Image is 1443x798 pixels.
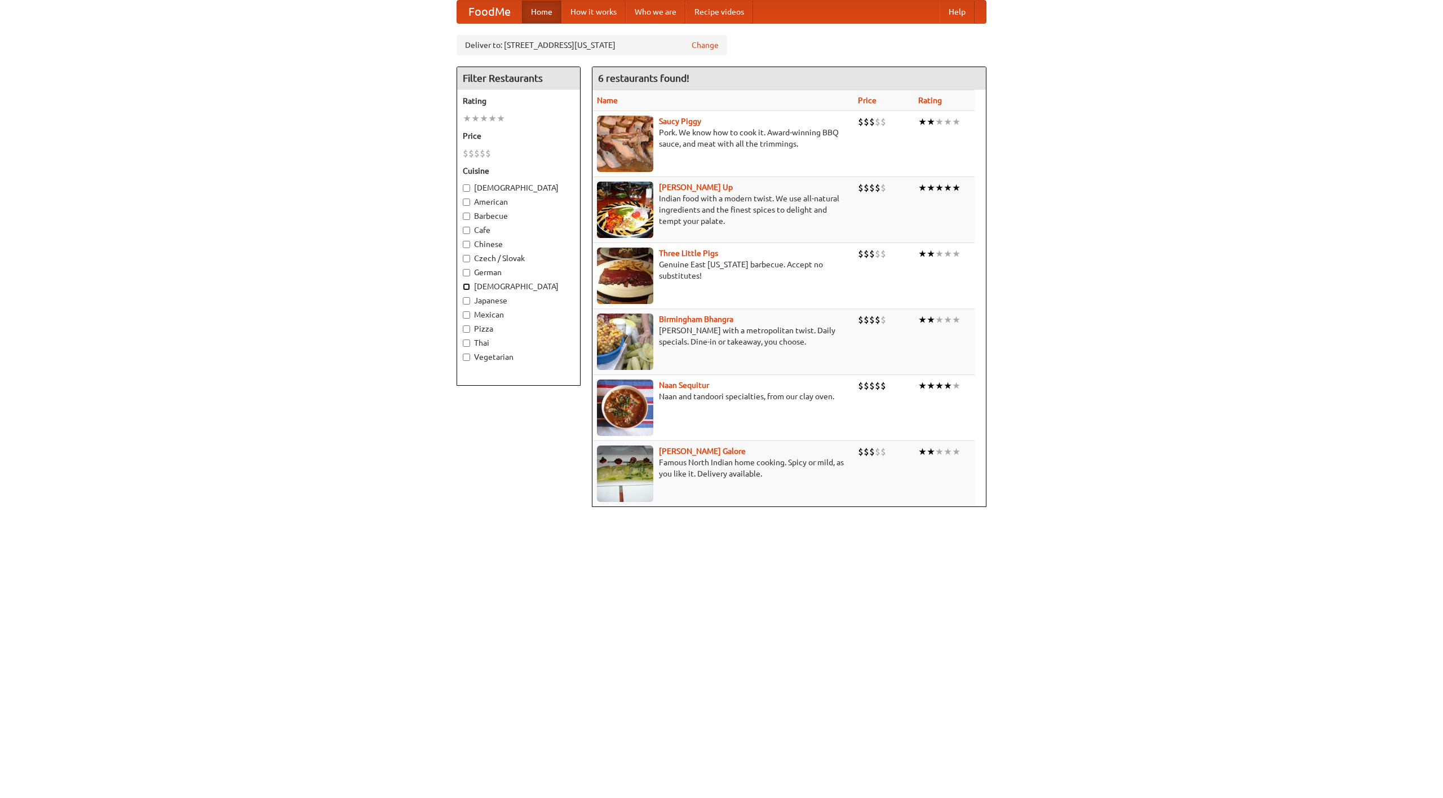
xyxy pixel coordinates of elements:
[471,112,480,125] li: ★
[927,446,935,458] li: ★
[463,255,470,262] input: Czech / Slovak
[927,248,935,260] li: ★
[869,446,875,458] li: $
[858,96,877,105] a: Price
[935,116,944,128] li: ★
[597,391,849,402] p: Naan and tandoori specialties, from our clay oven.
[935,182,944,194] li: ★
[463,196,574,208] label: American
[869,182,875,194] li: $
[935,380,944,392] li: ★
[659,183,733,192] b: [PERSON_NAME] Up
[869,380,875,392] li: $
[864,248,869,260] li: $
[659,249,718,258] a: Three Little Pigs
[463,269,470,276] input: German
[918,380,927,392] li: ★
[880,314,886,326] li: $
[597,182,653,238] img: curryup.jpg
[869,248,875,260] li: $
[880,116,886,128] li: $
[869,116,875,128] li: $
[918,446,927,458] li: ★
[858,248,864,260] li: $
[480,112,488,125] li: ★
[858,116,864,128] li: $
[597,325,849,347] p: [PERSON_NAME] with a metropolitan twist. Daily specials. Dine-in or takeaway, you choose.
[952,314,960,326] li: ★
[463,227,470,234] input: Cafe
[940,1,975,23] a: Help
[598,73,689,83] ng-pluralize: 6 restaurants found!
[463,340,470,347] input: Thai
[918,248,927,260] li: ★
[522,1,561,23] a: Home
[597,248,653,304] img: littlepigs.jpg
[952,380,960,392] li: ★
[463,323,574,334] label: Pizza
[659,447,746,456] a: [PERSON_NAME] Galore
[463,210,574,222] label: Barbecue
[463,283,470,290] input: [DEMOGRAPHIC_DATA]
[952,248,960,260] li: ★
[875,248,880,260] li: $
[463,239,574,250] label: Chinese
[659,117,701,126] a: Saucy Piggy
[463,295,574,306] label: Japanese
[918,96,942,105] a: Rating
[463,165,574,177] h5: Cuisine
[597,116,653,172] img: saucy.jpg
[864,380,869,392] li: $
[880,446,886,458] li: $
[463,147,468,160] li: $
[864,446,869,458] li: $
[463,224,574,236] label: Cafe
[659,315,733,324] a: Birmingham Bhangra
[457,67,580,90] h4: Filter Restaurants
[944,446,952,458] li: ★
[935,446,944,458] li: ★
[597,259,849,281] p: Genuine East [US_STATE] barbecue. Accept no substitutes!
[952,182,960,194] li: ★
[597,127,849,149] p: Pork. We know how to cook it. Award-winning BBQ sauce, and meat with all the trimmings.
[875,116,880,128] li: $
[944,248,952,260] li: ★
[864,116,869,128] li: $
[858,182,864,194] li: $
[858,314,864,326] li: $
[463,281,574,292] label: [DEMOGRAPHIC_DATA]
[918,182,927,194] li: ★
[880,380,886,392] li: $
[463,354,470,361] input: Vegetarian
[858,380,864,392] li: $
[875,182,880,194] li: $
[880,248,886,260] li: $
[597,314,653,370] img: bhangra.jpg
[944,314,952,326] li: ★
[463,182,574,193] label: [DEMOGRAPHIC_DATA]
[463,351,574,363] label: Vegetarian
[692,39,719,51] a: Change
[944,380,952,392] li: ★
[875,380,880,392] li: $
[944,116,952,128] li: ★
[659,381,709,390] a: Naan Sequitur
[485,147,491,160] li: $
[488,112,497,125] li: ★
[918,116,927,128] li: ★
[927,314,935,326] li: ★
[497,112,505,125] li: ★
[463,297,470,305] input: Japanese
[864,182,869,194] li: $
[875,446,880,458] li: $
[463,241,470,248] input: Chinese
[463,199,470,206] input: American
[457,1,522,23] a: FoodMe
[463,112,471,125] li: ★
[935,248,944,260] li: ★
[927,380,935,392] li: ★
[463,130,574,142] h5: Price
[597,380,653,436] img: naansequitur.jpg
